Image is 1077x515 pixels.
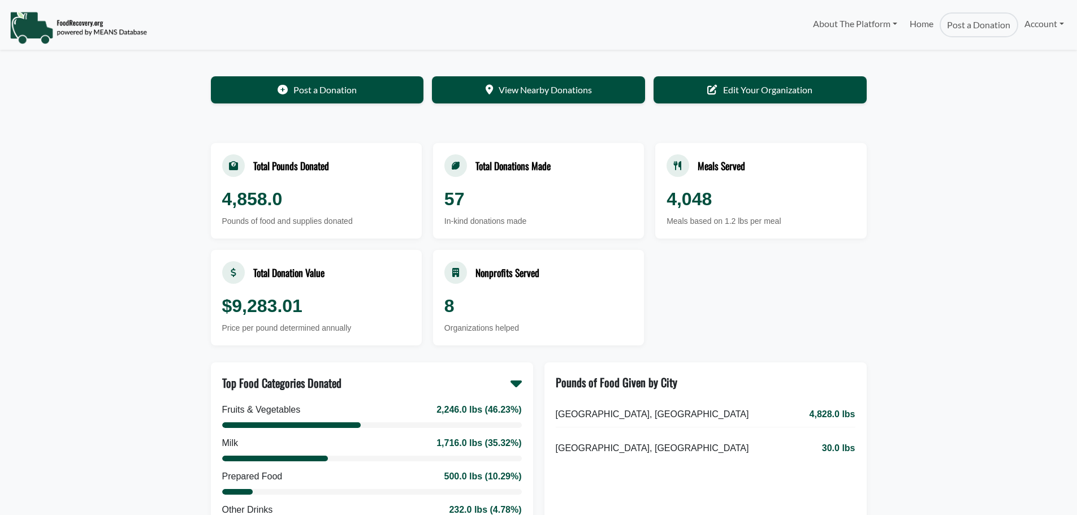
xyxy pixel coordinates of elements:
[444,215,633,227] div: In-kind donations made
[822,442,855,455] span: 30.0 lbs
[475,265,539,280] div: Nonprofits Served
[222,185,410,213] div: 4,858.0
[667,185,855,213] div: 4,048
[556,408,749,421] span: [GEOGRAPHIC_DATA], [GEOGRAPHIC_DATA]
[810,408,855,421] span: 4,828.0 lbs
[667,215,855,227] div: Meals based on 1.2 lbs per meal
[698,158,745,173] div: Meals Served
[222,322,410,334] div: Price per pound determined annually
[253,265,325,280] div: Total Donation Value
[475,158,551,173] div: Total Donations Made
[436,436,521,450] div: 1,716.0 lbs (35.32%)
[211,76,424,103] a: Post a Donation
[940,12,1018,37] a: Post a Donation
[444,292,633,319] div: 8
[806,12,903,35] a: About The Platform
[444,470,522,483] div: 500.0 lbs (10.29%)
[556,374,677,391] div: Pounds of Food Given by City
[10,11,147,45] img: NavigationLogo_FoodRecovery-91c16205cd0af1ed486a0f1a7774a6544ea792ac00100771e7dd3ec7c0e58e41.png
[222,292,410,319] div: $9,283.01
[222,374,341,391] div: Top Food Categories Donated
[1018,12,1070,35] a: Account
[253,158,329,173] div: Total Pounds Donated
[444,185,633,213] div: 57
[432,76,645,103] a: View Nearby Donations
[222,470,283,483] div: Prepared Food
[222,215,410,227] div: Pounds of food and supplies donated
[556,442,749,455] span: [GEOGRAPHIC_DATA], [GEOGRAPHIC_DATA]
[436,403,521,417] div: 2,246.0 lbs (46.23%)
[903,12,940,37] a: Home
[444,322,633,334] div: Organizations helped
[222,403,301,417] div: Fruits & Vegetables
[654,76,867,103] a: Edit Your Organization
[222,436,238,450] div: Milk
